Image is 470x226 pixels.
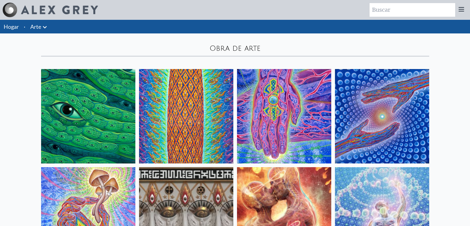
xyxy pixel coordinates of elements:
a: Arte [30,22,41,31]
a: Hogar [4,23,19,30]
input: Buscar [370,3,455,17]
font: · [24,23,25,30]
font: Arte [30,23,41,30]
font: Obra de arte [210,44,260,52]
